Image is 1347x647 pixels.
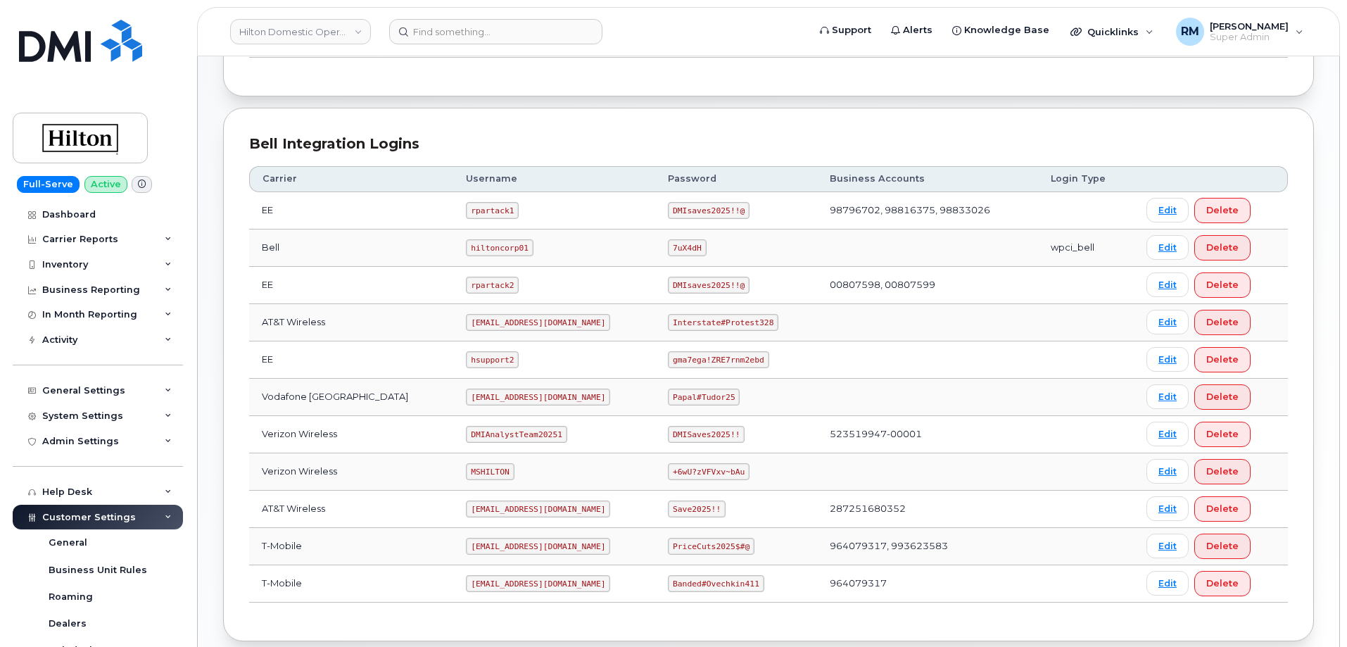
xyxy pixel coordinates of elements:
code: [EMAIL_ADDRESS][DOMAIN_NAME] [466,501,610,517]
a: Edit [1146,422,1189,446]
code: DMISaves2025!! [668,426,745,443]
span: Delete [1206,465,1239,478]
code: hsupport2 [466,351,519,368]
a: Edit [1146,310,1189,334]
th: Login Type [1038,166,1134,191]
span: Delete [1206,353,1239,366]
span: Delete [1206,278,1239,291]
a: Edit [1146,272,1189,297]
td: T-Mobile [249,528,453,565]
code: Interstate#Protest328 [668,314,778,331]
code: [EMAIL_ADDRESS][DOMAIN_NAME] [466,389,610,406]
code: Save2025!! [668,501,726,517]
code: [EMAIL_ADDRESS][DOMAIN_NAME] [466,538,610,555]
code: MSHILTON [466,463,514,480]
button: Delete [1194,235,1251,260]
span: Delete [1206,577,1239,590]
a: Support [810,16,881,44]
code: [EMAIL_ADDRESS][DOMAIN_NAME] [466,575,610,592]
span: [PERSON_NAME] [1210,20,1289,32]
iframe: Messenger Launcher [1286,586,1336,636]
td: EE [249,192,453,230]
button: Delete [1194,310,1251,335]
span: Delete [1206,203,1239,217]
code: +6wU?zVFVxv~bAu [668,463,750,480]
span: Delete [1206,502,1239,515]
th: Carrier [249,166,453,191]
a: Edit [1146,534,1189,558]
td: 00807598, 00807599 [817,267,1038,304]
button: Delete [1194,496,1251,522]
code: Papal#Tudor25 [668,389,740,406]
td: T-Mobile [249,565,453,603]
a: Edit [1146,235,1189,260]
code: DMIAnalystTeam20251 [466,426,567,443]
code: DMIsaves2025!!@ [668,277,750,294]
span: Delete [1206,390,1239,403]
button: Delete [1194,534,1251,559]
span: RM [1181,23,1199,40]
code: gma7ega!ZRE7rnm2ebd [668,351,769,368]
code: 7uX4dH [668,239,706,256]
div: Quicklinks [1061,18,1163,46]
td: Vodafone [GEOGRAPHIC_DATA] [249,379,453,416]
span: Delete [1206,315,1239,329]
td: EE [249,341,453,379]
td: 964079317, 993623583 [817,528,1038,565]
th: Username [453,166,655,191]
code: PriceCuts2025$#@ [668,538,754,555]
code: hiltoncorp01 [466,239,533,256]
a: Edit [1146,347,1189,372]
td: 523519947-00001 [817,416,1038,453]
a: Edit [1146,459,1189,484]
input: Find something... [389,19,602,44]
td: Verizon Wireless [249,453,453,491]
span: Delete [1206,539,1239,553]
span: Support [832,23,871,37]
span: Alerts [903,23,932,37]
td: AT&T Wireless [249,491,453,528]
a: Edit [1146,198,1189,222]
td: Verizon Wireless [249,416,453,453]
div: Rachel Miller [1166,18,1313,46]
span: Delete [1206,241,1239,254]
td: EE [249,267,453,304]
td: 287251680352 [817,491,1038,528]
code: rpartack1 [466,202,519,219]
a: Hilton Domestic Operating Company Inc [230,19,371,44]
th: Password [655,166,817,191]
button: Delete [1194,459,1251,484]
button: Delete [1194,347,1251,372]
code: Banded#Ovechkin411 [668,575,764,592]
button: Delete [1194,272,1251,298]
a: Edit [1146,571,1189,596]
span: Delete [1206,427,1239,441]
a: Alerts [881,16,942,44]
button: Delete [1194,198,1251,223]
td: Bell [249,230,453,267]
td: 964079317 [817,565,1038,603]
td: AT&T Wireless [249,304,453,341]
div: Bell Integration Logins [249,134,1288,154]
td: 98796702, 98816375, 98833026 [817,192,1038,230]
code: [EMAIL_ADDRESS][DOMAIN_NAME] [466,314,610,331]
button: Delete [1194,422,1251,447]
a: Edit [1146,384,1189,409]
button: Delete [1194,384,1251,410]
span: Knowledge Base [964,23,1049,37]
button: Delete [1194,571,1251,596]
a: Edit [1146,496,1189,521]
span: Super Admin [1210,32,1289,43]
a: Knowledge Base [942,16,1059,44]
td: wpci_bell [1038,230,1134,267]
code: DMIsaves2025!!@ [668,202,750,219]
th: Business Accounts [817,166,1038,191]
span: Quicklinks [1087,26,1139,37]
code: rpartack2 [466,277,519,294]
